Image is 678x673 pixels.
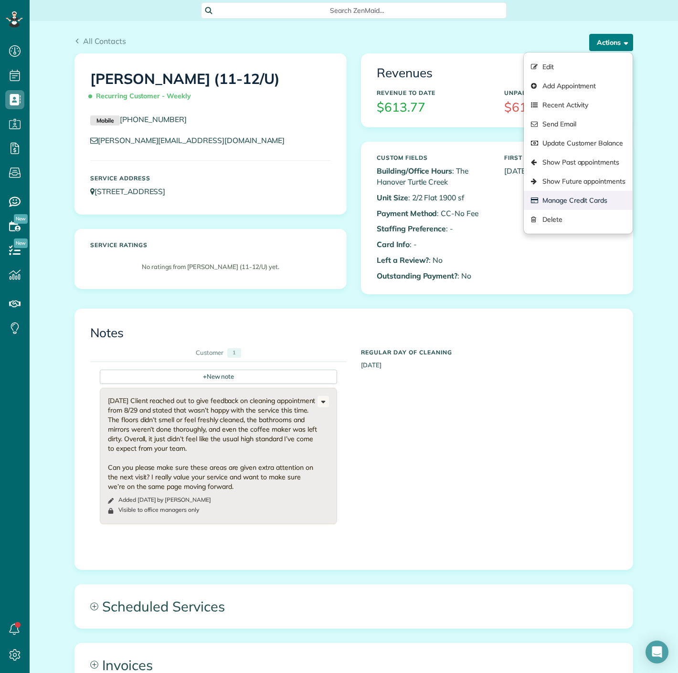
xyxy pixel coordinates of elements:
[90,115,120,126] small: Mobile
[524,172,633,191] a: Show Future appointments
[377,155,490,161] h5: Custom Fields
[227,348,241,357] div: 1
[377,224,446,233] b: Staffing Preference
[524,153,633,172] a: Show Past appointments
[90,186,174,196] a: [STREET_ADDRESS]
[14,214,28,224] span: New
[75,585,633,628] a: Scheduled Services
[377,271,457,280] b: Outstanding Payment?
[377,192,490,203] p: : 2/2 Flat 1900 sf
[504,90,617,96] h5: Unpaid Balance
[377,208,490,219] p: : CC-No Fee
[361,349,617,355] h5: Regular day of cleaning
[377,193,408,202] b: Unit Size
[90,175,331,181] h5: Service Address
[74,35,126,47] a: All Contacts
[646,641,668,663] div: Open Intercom Messenger
[377,239,490,250] p: : -
[118,506,199,514] div: Visible to office managers only
[377,255,429,265] b: Left a Review?
[377,255,490,266] p: : No
[90,71,331,104] h1: [PERSON_NAME] (11-12/U)
[504,101,617,114] h3: $613.77
[504,155,617,161] h5: First Serviced On
[108,396,318,491] div: [DATE] Client reached out to give feedback on cleaning appointment from 8/29 and stated that wasn...
[524,210,633,229] a: Delete
[203,372,207,381] span: +
[377,208,437,218] b: Payment Method
[14,238,28,248] span: New
[504,166,617,176] p: [DATE]
[377,166,490,187] p: : The Hanover Turtle Creek
[377,166,452,176] b: Building/Office Hours
[90,114,187,124] a: Mobile[PHONE_NUMBER]
[90,88,195,104] span: Recurring Customer - Weekly
[589,34,633,51] button: Actions
[100,370,337,384] div: New note
[95,262,326,271] p: No ratings from [PERSON_NAME] (11-12/U) yet.
[377,270,490,281] p: : No
[524,57,633,76] a: Edit
[524,76,633,95] a: Add Appointment
[524,95,633,114] a: Recent Activity
[524,191,633,210] a: Manage Credit Cards
[90,326,617,340] h3: Notes
[90,135,294,145] a: [PERSON_NAME][EMAIL_ADDRESS][DOMAIN_NAME]
[118,496,211,503] time: Added [DATE] by [PERSON_NAME]
[90,242,331,248] h5: Service ratings
[83,36,126,46] span: All Contacts
[354,344,625,369] div: [DATE]
[377,239,410,249] b: Card Info
[377,66,617,80] h3: Revenues
[377,101,490,114] h3: $613.77
[524,134,633,153] a: Update Customer Balance
[377,223,490,234] p: : -
[377,90,490,96] h5: Revenue to Date
[524,114,633,134] a: Send Email
[196,348,223,357] div: Customer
